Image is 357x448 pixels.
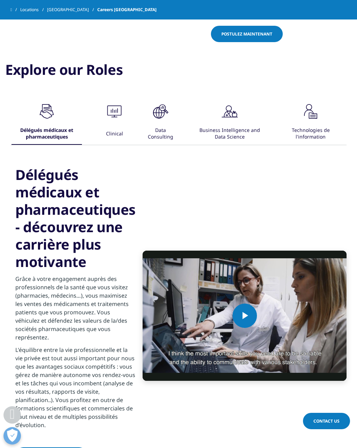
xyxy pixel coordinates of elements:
button: Play Video [233,304,257,328]
p: Grâce à votre engagement auprès des professionnels de la santé que vous visitez (pharmacies, méde... [15,275,136,346]
div: Data Consulting [147,123,174,145]
button: Data Consulting [146,101,174,145]
button: Délégués médicaux et pharmaceutiques [10,101,82,145]
h3: Explore our Roles [5,61,352,84]
a: Locations [20,3,47,16]
span: Contact Us [313,418,340,424]
div: Business Intelligence and Data Science [196,123,264,145]
h3: Délégués médicaux et pharmaceutiques - découvrez une carrière plus motivante [15,166,136,270]
button: Ouvrir le centre de préférences [3,427,21,445]
button: Business Intelligence and Data Science [195,101,264,145]
button: Technologies de l'information [284,101,336,145]
div: Technologies de l'information [286,123,336,145]
p: L'équilibre entre la vie professionnelle et la vie privée est tout aussi important pour nous que ... [15,346,136,433]
a: Postulez maintenant [211,26,283,42]
a: [GEOGRAPHIC_DATA] [47,3,97,16]
button: Clinical [103,101,125,145]
a: Contact Us [303,413,350,429]
div: Délégués médicaux et pharmaceutiques [12,123,82,145]
span: Postulez maintenant [221,31,272,37]
video-js: Video Player [143,251,347,381]
span: Careers [GEOGRAPHIC_DATA] [97,3,157,16]
div: Clinical [106,123,123,145]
